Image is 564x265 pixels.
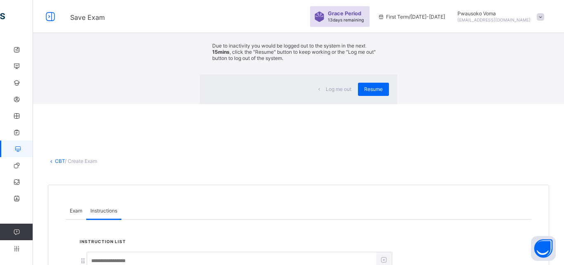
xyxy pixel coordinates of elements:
span: Save Exam [70,13,105,21]
span: Grace Period [328,10,361,17]
button: Open asap [531,236,556,261]
span: Instructions [90,208,117,214]
span: Resume [364,86,383,92]
span: session/term information [378,14,445,20]
strong: 15mins [212,49,230,55]
span: / Create Exam [65,158,97,164]
span: Log me out [326,86,351,92]
div: PwausokoVoma [453,10,548,23]
span: Instruction List [80,239,126,244]
span: [EMAIL_ADDRESS][DOMAIN_NAME] [457,17,531,22]
span: Exam [70,208,82,214]
p: Due to inactivity you would be logged out to the system in the next , click the "Resume" button t... [212,43,385,61]
a: CBT [55,158,65,164]
img: sticker-purple.71386a28dfed39d6af7621340158ba97.svg [314,12,325,22]
span: 13 days remaining [328,17,364,22]
span: Pwausoko Voma [457,10,531,17]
